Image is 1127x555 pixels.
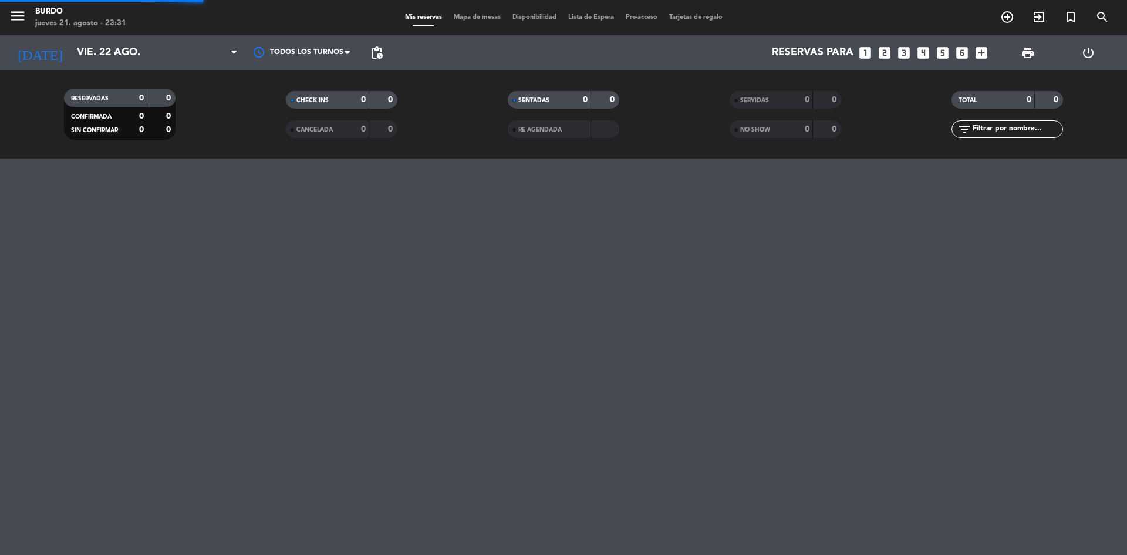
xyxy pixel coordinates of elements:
i: looks_4 [916,45,931,60]
strong: 0 [361,96,366,104]
i: arrow_drop_down [109,46,123,60]
strong: 0 [166,126,173,134]
span: SIN CONFIRMAR [71,127,118,133]
strong: 0 [805,125,809,133]
i: search [1095,10,1109,24]
strong: 0 [583,96,588,104]
span: Tarjetas de regalo [663,14,728,21]
strong: 0 [388,125,395,133]
strong: 0 [166,94,173,102]
input: Filtrar por nombre... [971,123,1062,136]
span: Lista de Espera [562,14,620,21]
i: add_box [974,45,989,60]
strong: 0 [139,112,144,120]
span: CHECK INS [296,97,329,103]
strong: 0 [361,125,366,133]
i: looks_one [858,45,873,60]
i: power_settings_new [1081,46,1095,60]
span: NO SHOW [740,127,770,133]
strong: 0 [139,126,144,134]
span: pending_actions [370,46,384,60]
i: add_circle_outline [1000,10,1014,24]
strong: 0 [805,96,809,104]
i: menu [9,7,26,25]
span: Pre-acceso [620,14,663,21]
i: exit_to_app [1032,10,1046,24]
i: looks_two [877,45,892,60]
button: menu [9,7,26,29]
strong: 0 [139,94,144,102]
strong: 0 [832,125,839,133]
i: filter_list [957,122,971,136]
span: Disponibilidad [507,14,562,21]
span: Mapa de mesas [448,14,507,21]
strong: 0 [832,96,839,104]
strong: 0 [1054,96,1061,104]
i: looks_5 [935,45,950,60]
span: TOTAL [959,97,977,103]
strong: 0 [166,112,173,120]
strong: 0 [388,96,395,104]
strong: 0 [1027,96,1031,104]
span: SERVIDAS [740,97,769,103]
div: LOG OUT [1058,35,1118,70]
i: looks_3 [896,45,912,60]
span: Mis reservas [399,14,448,21]
span: CANCELADA [296,127,333,133]
span: RESERVADAS [71,96,109,102]
span: RE AGENDADA [518,127,562,133]
span: CONFIRMADA [71,114,112,120]
div: Burdo [35,6,126,18]
i: turned_in_not [1064,10,1078,24]
div: jueves 21. agosto - 23:31 [35,18,126,29]
span: Reservas para [772,47,853,59]
i: [DATE] [9,40,71,66]
i: looks_6 [954,45,970,60]
strong: 0 [610,96,617,104]
span: SENTADAS [518,97,549,103]
span: print [1021,46,1035,60]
